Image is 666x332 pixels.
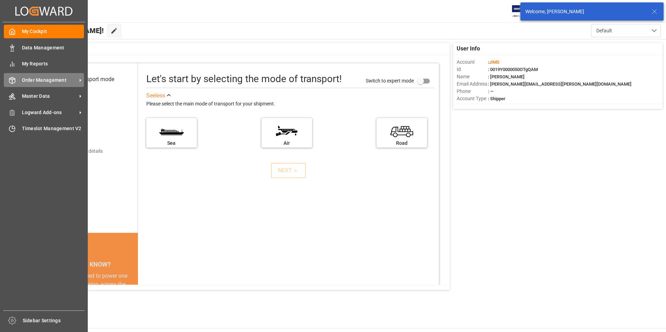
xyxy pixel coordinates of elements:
span: : [488,60,499,65]
button: next slide / item [128,272,138,330]
span: Account Type [457,95,488,102]
span: : — [488,89,494,94]
span: : Shipper [488,96,505,101]
div: Air [265,140,309,147]
span: Master Data [22,93,77,100]
span: Timeslot Management V2 [22,125,84,132]
span: Order Management [22,77,77,84]
span: Id [457,66,488,73]
button: open menu [591,24,661,37]
div: NEXT [278,166,299,175]
div: Please select the main mode of transport for your shipment. [146,100,434,108]
div: Add shipping details [59,148,103,155]
span: : [PERSON_NAME][EMAIL_ADDRESS][PERSON_NAME][DOMAIN_NAME] [488,81,632,87]
span: Name [457,73,488,80]
span: : [PERSON_NAME] [488,74,525,79]
span: User Info [457,45,480,53]
span: Hello [PERSON_NAME]! [29,24,104,37]
button: NEXT [271,163,306,178]
span: Email Address [457,80,488,88]
a: Timeslot Management V2 [4,122,84,135]
span: Sidebar Settings [23,317,85,324]
a: My Cockpit [4,25,84,38]
span: Account [457,58,488,66]
span: Data Management [22,44,84,52]
span: Phone [457,88,488,95]
a: My Reports [4,57,84,71]
span: Default [596,27,612,34]
span: JIMS [489,60,499,65]
span: My Reports [22,60,84,68]
img: Exertis%20JAM%20-%20Email%20Logo.jpg_1722504956.jpg [512,5,536,17]
span: : 0019Y0000050OTgQAM [488,67,538,72]
span: Switch to expert mode [366,78,414,83]
div: Welcome, [PERSON_NAME] [525,8,645,15]
div: Road [380,140,424,147]
div: Let's start by selecting the mode of transport! [146,72,342,86]
div: See less [146,92,165,100]
span: My Cockpit [22,28,84,35]
a: Data Management [4,41,84,54]
div: Sea [150,140,193,147]
span: Logward Add-ons [22,109,77,116]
